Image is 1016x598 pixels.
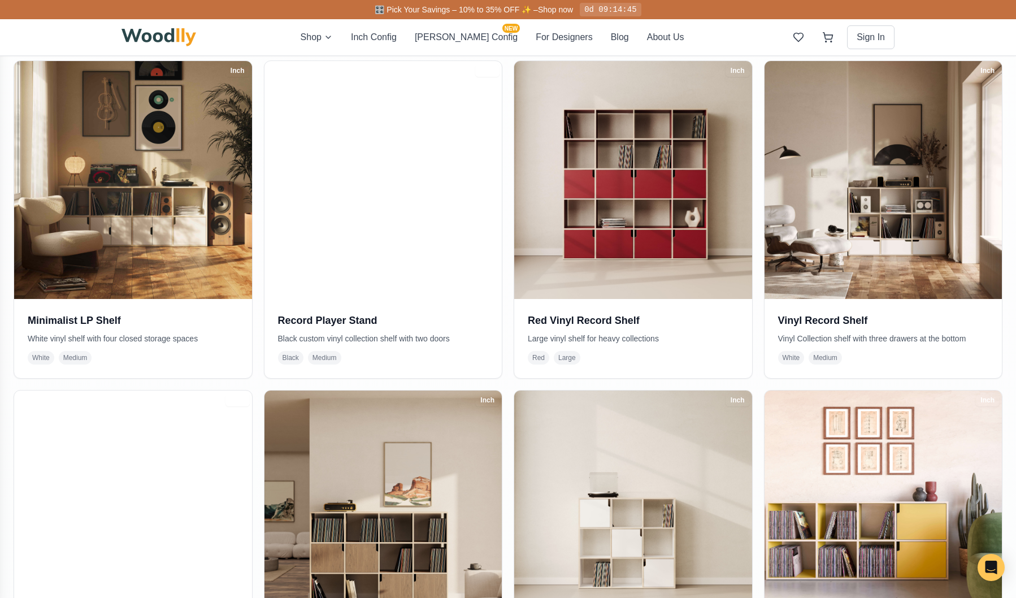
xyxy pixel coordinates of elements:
span: Black [278,351,303,365]
span: Medium [308,351,341,365]
p: Vinyl Collection shelf with three drawers at the bottom [778,333,989,344]
div: Inch [225,64,250,77]
img: Red Vinyl Record Shelf [514,61,752,299]
span: White [28,351,54,365]
span: Red [528,351,549,365]
h3: Minimalist LP Shelf [28,313,238,328]
p: Large vinyl shelf for heavy collections [528,333,739,344]
div: Inch [225,394,250,406]
div: Inch [975,64,1000,77]
p: Black custom vinyl collection shelf with two doors [278,333,489,344]
img: Minimalist LP Shelf [14,61,252,299]
h3: Red Vinyl Record Shelf [528,313,739,328]
div: Open Intercom Messenger [978,554,1005,581]
img: Vinyl Record Shelf [765,61,1002,299]
div: Inch [726,394,750,406]
button: About Us [647,31,684,44]
div: Inch [475,394,500,406]
h3: Record Player Stand [278,313,489,328]
div: Inch [475,64,500,77]
button: Blog [611,31,629,44]
span: Medium [809,351,842,365]
p: White vinyl shelf with four closed storage spaces [28,333,238,344]
div: Inch [975,394,1000,406]
span: 🎛️ Pick Your Savings – 10% to 35% OFF ✨ – [375,5,537,14]
span: White [778,351,805,365]
span: Large [554,351,580,365]
button: [PERSON_NAME] ConfigNEW [415,31,518,44]
div: 0d 09:14:45 [580,3,641,16]
a: Shop now [538,5,573,14]
span: Medium [59,351,92,365]
span: NEW [502,24,520,33]
button: For Designers [536,31,592,44]
button: Inch Config [351,31,397,44]
button: Shop [301,31,333,44]
img: Woodlly [121,28,196,46]
h3: Vinyl Record Shelf [778,313,989,328]
button: Sign In [847,25,895,49]
div: Inch [726,64,750,77]
img: Record Player Stand [264,61,502,299]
